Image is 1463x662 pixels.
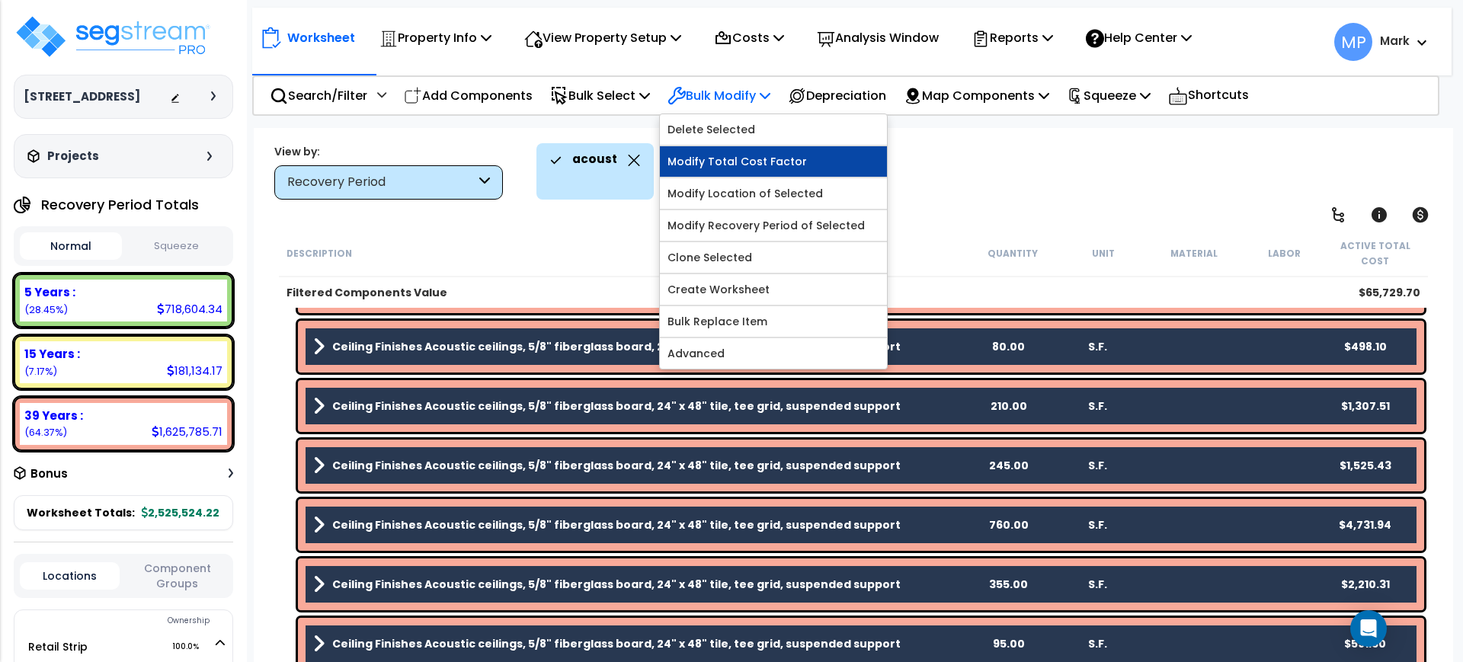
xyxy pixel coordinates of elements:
[404,85,533,106] p: Add Components
[660,274,887,305] a: Create Worksheet
[30,468,68,481] h3: Bonus
[313,633,963,654] a: Assembly Title
[24,408,83,424] b: 39 Years :
[904,85,1049,106] p: Map Components
[28,639,88,654] a: Retail Strip 100.0%
[667,85,770,106] p: Bulk Modify
[965,398,1052,414] div: 210.00
[524,27,681,48] p: View Property Setup
[45,612,232,630] div: Ownership
[1321,458,1409,473] div: $1,525.43
[274,144,503,159] div: View by:
[714,27,784,48] p: Costs
[1054,517,1141,532] div: S.F.
[24,365,57,378] small: (7.17%)
[24,284,75,300] b: 5 Years :
[780,78,895,114] div: Depreciation
[127,560,227,592] button: Component Groups
[395,78,541,114] div: Add Components
[1350,610,1387,647] div: Open Intercom Messenger
[965,636,1052,651] div: 95.00
[1359,285,1420,300] b: $65,729.70
[287,285,447,300] b: Filtered Components Value
[1321,517,1409,532] div: $4,731.94
[332,517,901,532] b: Ceiling Finishes Acoustic ceilings, 5/8" fiberglass board, 24" x 48" tile, tee grid, suspended su...
[313,455,963,476] a: Assembly Title
[126,233,228,260] button: Squeeze
[1054,398,1141,414] div: S.F.
[27,505,135,520] span: Worksheet Totals:
[1054,458,1141,473] div: S.F.
[660,338,887,369] a: Advanced
[550,85,650,106] p: Bulk Select
[287,27,355,48] p: Worksheet
[788,85,886,106] p: Depreciation
[24,303,68,316] small: (28.45%)
[142,505,219,520] span: 2,525,524.22
[379,27,491,48] p: Property Info
[1054,636,1141,651] div: S.F.
[1340,240,1410,267] small: Active Total Cost
[817,27,939,48] p: Analysis Window
[988,248,1038,260] small: Quantity
[660,306,887,337] a: Bulk Replace Item
[1321,577,1409,592] div: $2,210.31
[24,346,80,362] b: 15 Years :
[332,458,901,473] b: Ceiling Finishes Acoustic ceilings, 5/8" fiberglass board, 24" x 48" tile, tee grid, suspended su...
[1170,248,1218,260] small: Material
[1321,398,1409,414] div: $1,307.51
[1054,339,1141,354] div: S.F.
[14,14,212,59] img: logo_pro_r.png
[332,339,901,354] b: Ceiling Finishes Acoustic ceilings, 5/8" fiberglass board, 24" x 48" tile, tee grid, suspended su...
[24,89,140,104] h3: [STREET_ADDRESS]
[172,638,213,656] span: 100.0%
[332,398,901,414] b: Ceiling Finishes Acoustic ceilings, 5/8" fiberglass board, 24" x 48" tile, tee grid, suspended su...
[152,424,222,440] div: 1,625,785.71
[313,395,963,417] a: Assembly Title
[24,426,67,439] small: (64.37%)
[167,363,222,379] div: 181,134.17
[965,577,1052,592] div: 355.00
[1160,77,1257,114] div: Shortcuts
[313,336,963,357] a: Assembly Title
[660,178,887,209] a: Modify Location of Selected
[1321,636,1409,651] div: $591.50
[572,149,617,169] p: acoust
[270,85,367,106] p: Search/Filter
[1054,577,1141,592] div: S.F.
[660,146,887,177] a: Modify Total Cost Factor
[1334,23,1372,61] span: MP
[41,197,199,213] h4: Recovery Period Totals
[965,339,1052,354] div: 80.00
[1168,85,1249,107] p: Shortcuts
[157,301,222,317] div: 718,604.34
[660,114,887,145] a: Delete Selected
[660,242,887,273] a: Clone Selected
[313,574,963,595] a: Assembly Title
[313,514,963,536] a: Assembly Title
[332,577,901,592] b: Ceiling Finishes Acoustic ceilings, 5/8" fiberglass board, 24" x 48" tile, tee grid, suspended su...
[1321,339,1409,354] div: $498.10
[287,174,475,191] div: Recovery Period
[965,458,1052,473] div: 245.00
[660,210,887,241] a: Modify Recovery Period of Selected
[20,562,120,590] button: Locations
[20,232,122,260] button: Normal
[972,27,1053,48] p: Reports
[287,248,352,260] small: Description
[1380,33,1410,49] b: Mark
[332,636,901,651] b: Ceiling Finishes Acoustic ceilings, 5/8" fiberglass board, 24" x 48" tile, tee grid, suspended su...
[1086,27,1192,48] p: Help Center
[1268,248,1301,260] small: Labor
[47,149,99,164] h3: Projects
[1092,248,1115,260] small: Unit
[1067,85,1151,106] p: Squeeze
[965,517,1052,532] div: 760.00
